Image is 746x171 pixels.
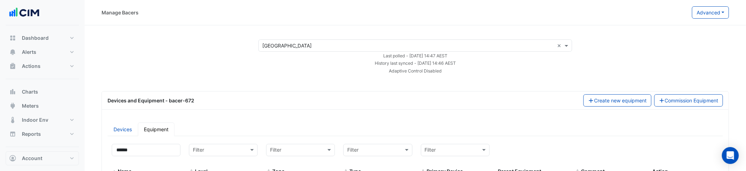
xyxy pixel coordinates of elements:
small: Adaptive Control Disabled [389,68,442,74]
button: Dashboard [6,31,79,45]
div: Open Intercom Messenger [722,147,739,164]
app-icon: Indoor Env [9,116,16,123]
button: Charts [6,85,79,99]
small: Thu 02-Oct-2025 23:46 CDT [375,61,456,66]
button: Indoor Env [6,113,79,127]
span: Account [22,155,42,162]
img: Company Logo [8,6,40,20]
small: Thu 02-Oct-2025 23:47 CDT [383,53,447,58]
button: Meters [6,99,79,113]
button: Advanced [692,6,729,19]
a: Devices [108,122,138,136]
span: Alerts [22,49,36,56]
app-icon: Alerts [9,49,16,56]
div: Devices and Equipment - bacer-672 [103,97,579,104]
button: Commission Equipment [654,94,723,107]
button: Actions [6,59,79,73]
app-icon: Reports [9,131,16,138]
div: Manage Bacers [102,9,139,16]
app-icon: Meters [9,102,16,109]
button: Alerts [6,45,79,59]
app-icon: Actions [9,63,16,70]
span: Dashboard [22,34,49,42]
span: Indoor Env [22,116,48,123]
a: Equipment [138,122,175,136]
span: Actions [22,63,41,70]
span: Reports [22,131,41,138]
button: Account [6,151,79,165]
app-icon: Dashboard [9,34,16,42]
span: Meters [22,102,39,109]
button: Create new equipment [583,94,652,107]
app-icon: Charts [9,88,16,95]
button: Reports [6,127,79,141]
span: Clear [557,42,563,49]
span: Charts [22,88,38,95]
